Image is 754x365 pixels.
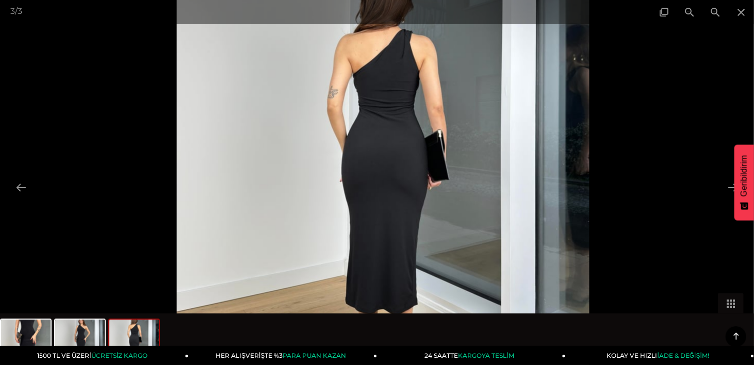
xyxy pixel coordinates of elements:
span: İADE & DEĞİŞİM! [658,352,709,359]
a: HER ALIŞVERİŞTE %3PARA PUAN KAZAN [189,346,378,365]
button: Geribildirim - Show survey [734,145,754,221]
span: PARA PUAN KAZAN [283,352,346,359]
img: harmonie-elbise-24y148--dec9-.jpg [1,320,51,359]
span: ÜCRETSİZ KARGO [91,352,147,359]
a: 24 SAATTEKARGOYA TESLİM [377,346,566,365]
span: KARGOYA TESLİM [458,352,514,359]
span: 3 [18,6,22,16]
button: Toggle thumbnails [718,293,744,313]
img: harmonie-elbise-24y148--9240-.jpg [55,320,105,359]
span: 3 [10,6,15,16]
span: Geribildirim [740,155,749,197]
img: harmonie-elbise-24y148-69153f.jpg [109,320,159,359]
